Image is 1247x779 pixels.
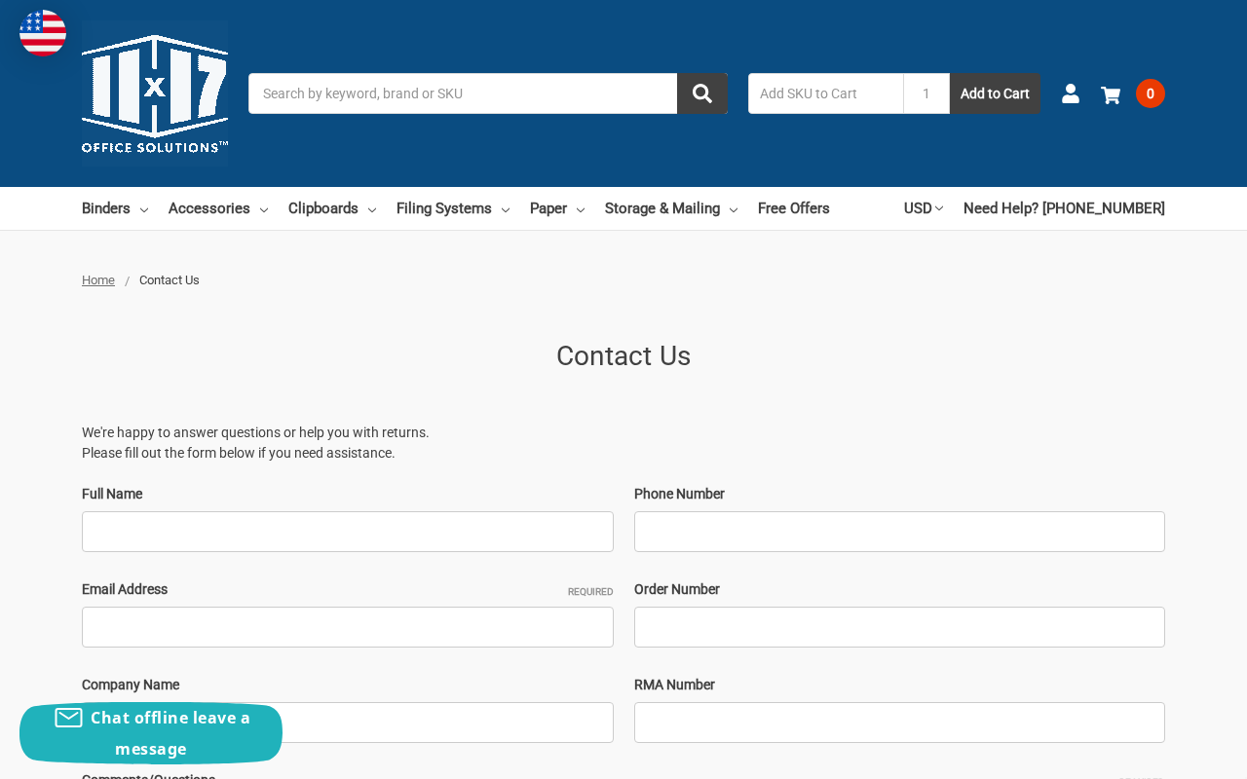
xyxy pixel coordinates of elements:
[634,484,1166,504] label: Phone Number
[82,579,614,600] label: Email Address
[82,423,1165,464] p: We're happy to answer questions or help you with returns. Please fill out the form below if you n...
[288,187,376,230] a: Clipboards
[19,10,66,56] img: duty and tax information for United States
[91,707,250,760] span: Chat offline leave a message
[605,187,737,230] a: Storage & Mailing
[634,579,1166,600] label: Order Number
[82,336,1165,377] h1: Contact Us
[950,73,1040,114] button: Add to Cart
[139,273,200,287] span: Contact Us
[748,73,903,114] input: Add SKU to Cart
[758,187,830,230] a: Free Offers
[169,187,268,230] a: Accessories
[82,20,228,167] img: 11x17z.com
[82,484,614,504] label: Full Name
[1101,68,1165,119] a: 0
[530,187,585,230] a: Paper
[397,187,510,230] a: Filing Systems
[82,187,148,230] a: Binders
[82,675,614,695] label: Company Name
[19,702,283,764] button: Chat offline leave a message
[964,187,1165,230] a: Need Help? [PHONE_NUMBER]
[634,675,1166,695] label: RMA Number
[1136,79,1165,108] span: 0
[904,187,943,230] a: USD
[568,584,614,599] small: Required
[248,73,728,114] input: Search by keyword, brand or SKU
[82,273,115,287] a: Home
